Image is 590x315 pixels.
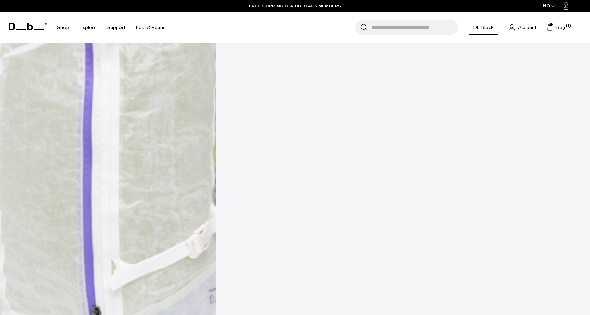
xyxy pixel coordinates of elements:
span: Account [518,24,536,31]
a: Account [509,23,536,32]
a: Lost & Found [136,15,166,40]
button: Bag (1) [547,23,565,32]
a: Shop [57,15,69,40]
a: Explore [80,15,97,40]
a: Support [107,15,125,40]
a: FREE SHIPPING FOR DB BLACK MEMBERS [249,3,341,9]
span: Bag [556,24,565,31]
span: (1) [566,23,571,29]
nav: Main Navigation [52,12,171,43]
a: Db Black [469,20,498,35]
